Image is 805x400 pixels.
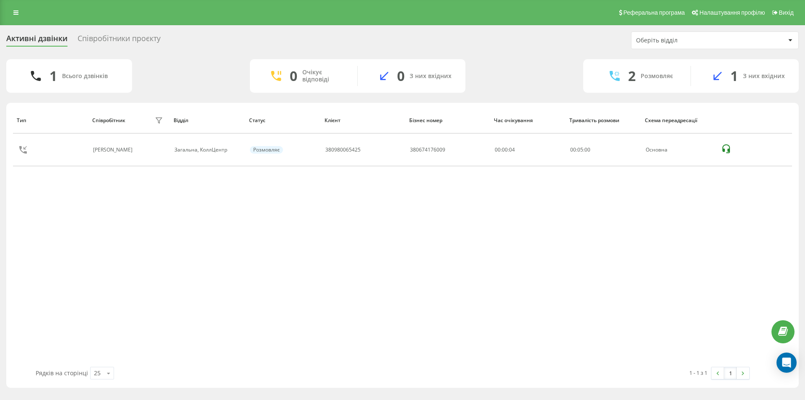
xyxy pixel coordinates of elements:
div: 2 [628,68,636,84]
div: Розмовляє [250,146,283,154]
div: : : [570,147,590,153]
span: 00 [584,146,590,153]
span: Реферальна програма [623,9,685,16]
span: 05 [577,146,583,153]
span: 00 [570,146,576,153]
span: Налаштування профілю [699,9,765,16]
div: 0 [397,68,405,84]
div: Загальна, КоллЦентр [174,147,241,153]
a: 1 [724,367,737,379]
div: 380674176009 [410,147,445,153]
div: Схема переадресації [645,118,712,123]
div: Оберіть відділ [636,37,736,44]
div: 1 - 1 з 1 [689,369,707,377]
div: Open Intercom Messenger [776,353,797,373]
div: Основна [646,147,712,153]
div: Тип [17,118,84,123]
div: Активні дзвінки [6,34,68,47]
div: Розмовляє [641,73,673,80]
div: З них вхідних [743,73,785,80]
div: Тривалість розмови [569,118,637,123]
span: Рядків на сторінці [36,369,88,377]
div: 1 [49,68,57,84]
div: 380980065425 [325,147,361,153]
div: 00:00:04 [495,147,561,153]
div: Співробітник [92,118,125,123]
div: 1 [730,68,738,84]
div: Очікує відповіді [302,69,345,83]
div: 0 [290,68,297,84]
div: Клієнт [325,118,401,123]
div: Співробітники проєкту [78,34,161,47]
div: Бізнес номер [409,118,486,123]
div: Всього дзвінків [62,73,108,80]
span: Вихід [779,9,794,16]
div: 25 [94,369,101,377]
div: Статус [249,118,317,123]
div: Час очікування [494,118,561,123]
div: З них вхідних [410,73,452,80]
div: Відділ [174,118,241,123]
div: [PERSON_NAME] [93,147,135,153]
